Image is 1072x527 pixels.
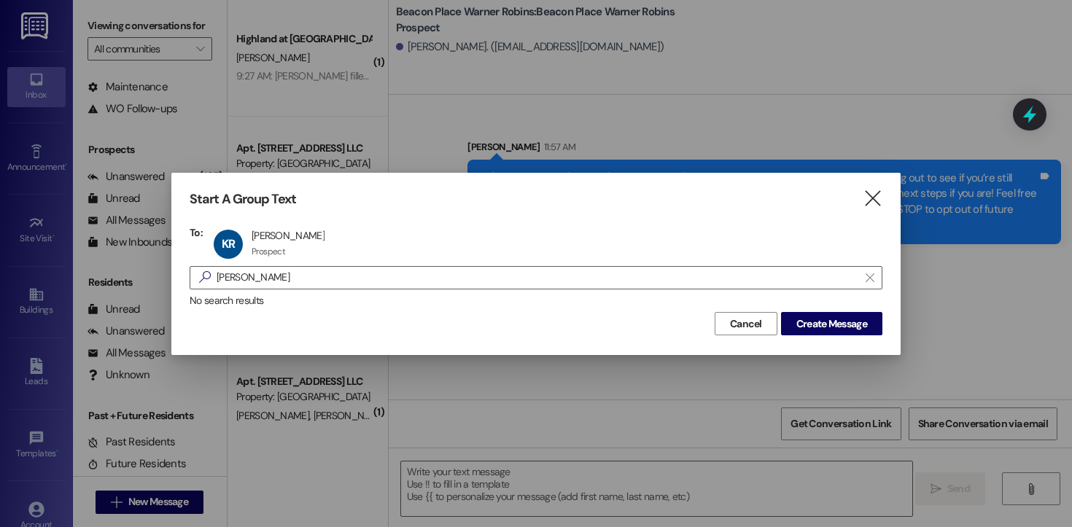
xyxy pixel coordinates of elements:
div: No search results [190,293,882,308]
div: [PERSON_NAME] [252,229,325,242]
button: Clear text [858,267,882,289]
button: Cancel [715,312,777,335]
span: Cancel [730,316,762,332]
span: KR [222,236,235,251]
div: Prospect [252,246,285,257]
i:  [866,272,874,284]
i:  [863,191,882,206]
h3: To: [190,226,203,239]
input: Search for any contact or apartment [217,268,858,288]
i:  [193,270,217,285]
span: Create Message [796,316,867,332]
button: Create Message [781,312,882,335]
h3: Start A Group Text [190,191,296,208]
